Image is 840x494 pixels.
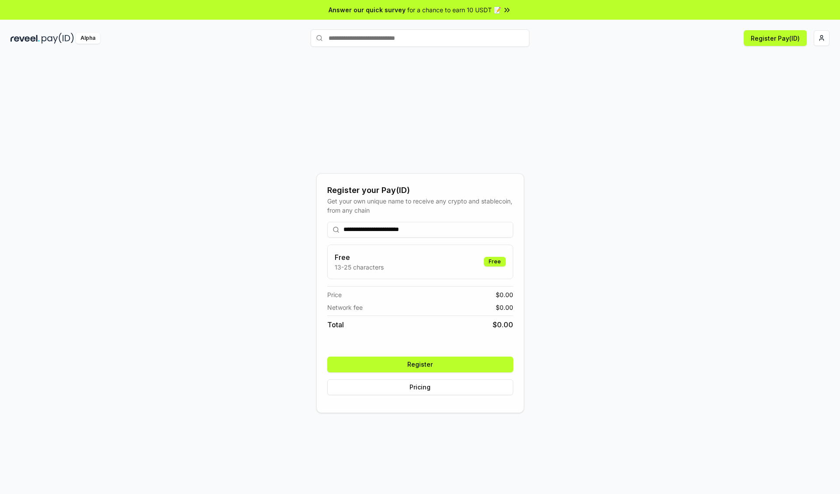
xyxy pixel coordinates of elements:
[327,196,513,215] div: Get your own unique name to receive any crypto and stablecoin, from any chain
[335,252,384,263] h3: Free
[496,290,513,299] span: $ 0.00
[496,303,513,312] span: $ 0.00
[329,5,406,14] span: Answer our quick survey
[407,5,501,14] span: for a chance to earn 10 USDT 📝
[327,357,513,372] button: Register
[76,33,100,44] div: Alpha
[42,33,74,44] img: pay_id
[484,257,506,266] div: Free
[327,290,342,299] span: Price
[327,303,363,312] span: Network fee
[744,30,807,46] button: Register Pay(ID)
[327,319,344,330] span: Total
[327,184,513,196] div: Register your Pay(ID)
[10,33,40,44] img: reveel_dark
[327,379,513,395] button: Pricing
[335,263,384,272] p: 13-25 characters
[493,319,513,330] span: $ 0.00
